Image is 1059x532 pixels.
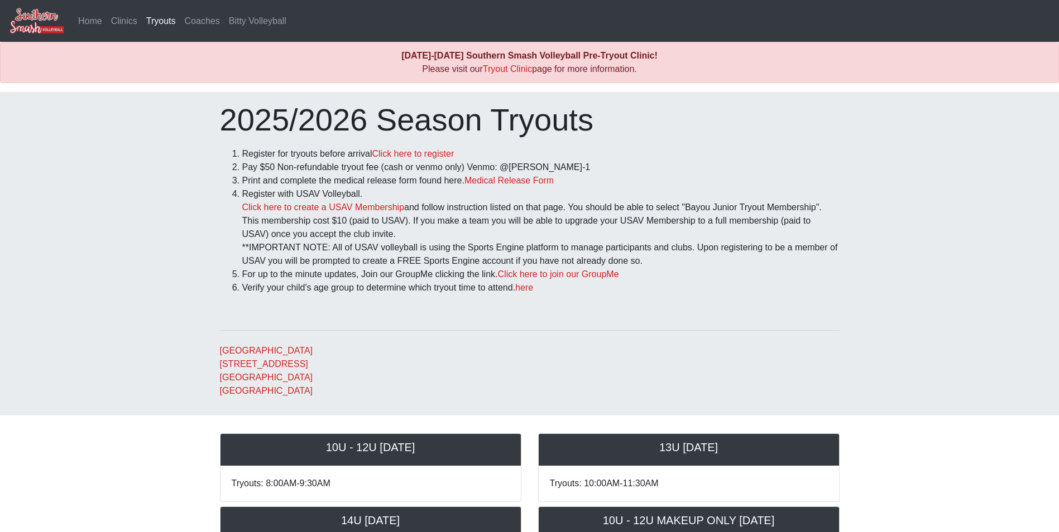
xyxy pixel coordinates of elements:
[242,202,404,212] a: Click here to create a USAV Membership
[242,161,840,174] li: Pay $50 Non-refundable tryout fee (cash or venmo only) Venmo: @[PERSON_NAME]-1
[372,149,454,158] a: Click here to register
[224,10,291,32] a: Bitty Volleyball
[180,10,224,32] a: Coaches
[220,101,840,138] h1: 2025/2026 Season Tryouts
[242,147,840,161] li: Register for tryouts before arrival
[483,64,532,74] a: Tryout Clinic
[9,7,65,35] img: Southern Smash Volleyball
[107,10,142,32] a: Clinics
[242,268,840,281] li: For up to the minute updates, Join our GroupMe clicking the link.
[464,176,554,185] a: Medical Release Form
[142,10,180,32] a: Tryouts
[232,441,510,454] h5: 10U - 12U [DATE]
[498,269,619,279] a: Click here to join our GroupMe
[220,346,313,395] a: [GEOGRAPHIC_DATA][STREET_ADDRESS][GEOGRAPHIC_DATA][GEOGRAPHIC_DATA]
[232,514,510,527] h5: 14U [DATE]
[74,10,107,32] a: Home
[232,477,510,490] p: Tryouts: 8:00AM-9:30AM
[550,441,828,454] h5: 13U [DATE]
[242,174,840,187] li: Print and complete the medical release form found here.
[550,514,828,527] h5: 10U - 12U MAKEUP ONLY [DATE]
[242,281,840,294] li: Verify your child's age group to determine which tryout time to attend.
[515,283,533,292] a: here
[242,187,840,268] li: Register with USAV Volleyball. and follow instruction listed on that page. You should be able to ...
[550,477,828,490] p: Tryouts: 10:00AM-11:30AM
[401,51,658,60] b: [DATE]-[DATE] Southern Smash Volleyball Pre-Tryout Clinic!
